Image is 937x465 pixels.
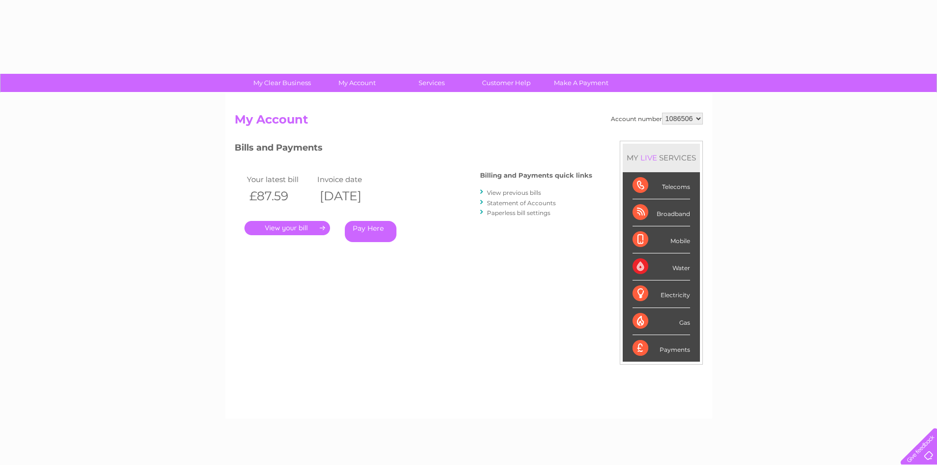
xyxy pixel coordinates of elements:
a: Pay Here [345,221,396,242]
th: £87.59 [244,186,315,206]
a: Make A Payment [541,74,622,92]
a: . [244,221,330,235]
td: Your latest bill [244,173,315,186]
div: Broadband [633,199,690,226]
div: Payments [633,335,690,362]
div: Mobile [633,226,690,253]
a: Paperless bill settings [487,209,550,217]
h2: My Account [235,113,703,131]
a: My Clear Business [242,74,323,92]
a: Statement of Accounts [487,199,556,207]
div: Gas [633,308,690,335]
a: Customer Help [466,74,547,92]
div: Telecoms [633,172,690,199]
a: Services [391,74,472,92]
div: Account number [611,113,703,124]
th: [DATE] [315,186,386,206]
div: MY SERVICES [623,144,700,172]
a: My Account [316,74,397,92]
td: Invoice date [315,173,386,186]
div: LIVE [638,153,659,162]
a: View previous bills [487,189,541,196]
h4: Billing and Payments quick links [480,172,592,179]
h3: Bills and Payments [235,141,592,158]
div: Electricity [633,280,690,308]
div: Water [633,253,690,280]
